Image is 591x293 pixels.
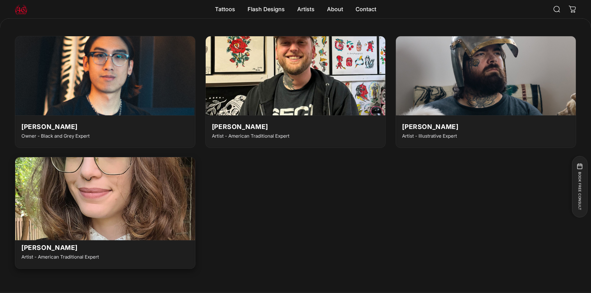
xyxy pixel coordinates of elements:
p: Artist - American Traditional Expert [21,253,99,261]
img: Emily Forte [6,153,204,241]
summary: About [321,3,349,16]
p: Artist - Illustrative Expert [402,132,457,140]
a: Contact [349,3,383,16]
h2: [PERSON_NAME] [402,123,458,131]
h2: [PERSON_NAME] [21,123,78,131]
summary: Flash Designs [241,3,291,16]
img: Spencer Skalko [206,36,386,116]
p: Owner - Black and Grey Expert [21,132,90,140]
summary: Artists [291,3,321,16]
a: [PERSON_NAME] Owner - Black and Grey Expert [15,36,195,148]
a: [PERSON_NAME] Artist - American Traditional Expert [15,157,195,269]
nav: Primary [209,3,383,16]
img: Geoffrey Wong [15,36,195,116]
a: 0 items [566,2,579,16]
a: [PERSON_NAME] Artist - American Traditional Expert [205,36,386,148]
h2: [PERSON_NAME] [212,123,268,131]
summary: Tattoos [209,3,241,16]
img: Taivas Jättiläinen [396,36,576,116]
a: [PERSON_NAME] Artist - Illustrative Expert [396,36,576,148]
button: BOOK FREE CONSULT [572,156,587,217]
h2: [PERSON_NAME] [21,244,78,252]
p: Artist - American Traditional Expert [212,132,289,140]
